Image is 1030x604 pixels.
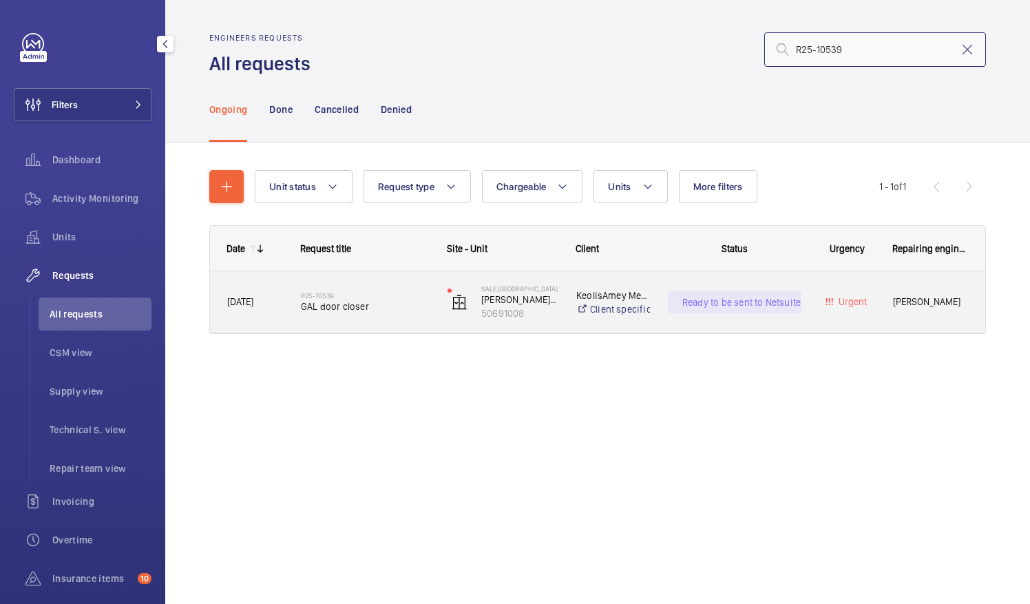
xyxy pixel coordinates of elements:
[682,295,801,309] p: Ready to be sent to Netsuite
[764,32,986,67] input: Search by request number or quote number
[381,103,412,116] p: Denied
[52,572,132,585] span: Insurance items
[52,269,151,282] span: Requests
[52,98,78,112] span: Filters
[255,170,353,203] button: Unit status
[50,307,151,321] span: All requests
[576,243,599,254] span: Client
[496,181,547,192] span: Chargeable
[836,296,867,307] span: Urgent
[300,243,351,254] span: Request title
[52,533,151,547] span: Overtime
[315,103,359,116] p: Cancelled
[301,300,430,313] span: GAL door closer
[52,494,151,508] span: Invoicing
[830,243,865,254] span: Urgency
[447,243,487,254] span: Site - Unit
[378,181,434,192] span: Request type
[52,191,151,205] span: Activity Monitoring
[693,181,743,192] span: More filters
[52,230,151,244] span: Units
[894,181,903,192] span: of
[593,170,667,203] button: Units
[481,306,558,320] p: 50691008
[14,88,151,121] button: Filters
[269,181,316,192] span: Unit status
[52,153,151,167] span: Dashboard
[138,573,151,584] span: 10
[576,302,650,316] a: Client specific
[451,294,467,311] img: elevator.svg
[481,293,558,306] p: [PERSON_NAME]-LIFT
[301,291,430,300] h2: R25-10539
[482,170,583,203] button: Chargeable
[679,170,757,203] button: More filters
[576,289,650,302] p: KeolisAmey Metrolink
[50,423,151,437] span: Technical S. view
[481,284,558,293] p: Sale [GEOGRAPHIC_DATA]
[269,103,292,116] p: Done
[209,103,247,116] p: Ongoing
[722,243,748,254] span: Status
[364,170,471,203] button: Request type
[893,294,969,310] span: [PERSON_NAME]
[209,51,319,76] h1: All requests
[892,243,969,254] span: Repairing engineer
[227,243,245,254] div: Date
[50,461,151,475] span: Repair team view
[50,346,151,360] span: CSM view
[209,33,319,43] h2: Engineers requests
[50,384,151,398] span: Supply view
[879,182,906,191] span: 1 - 1 1
[608,181,631,192] span: Units
[227,296,253,307] span: [DATE]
